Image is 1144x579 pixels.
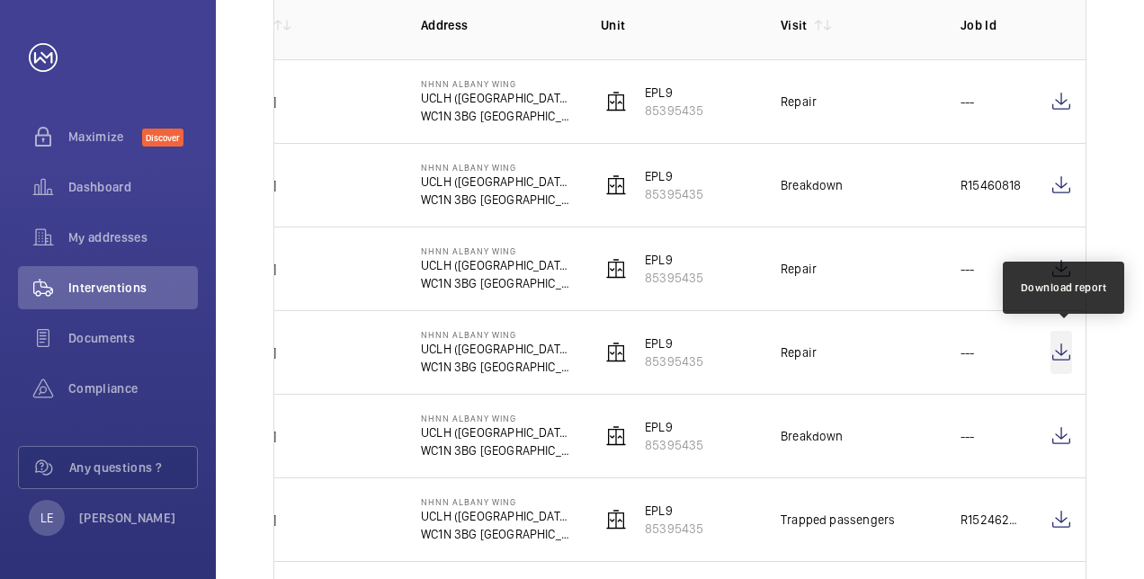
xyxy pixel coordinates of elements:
div: Repair [781,343,817,361]
p: R15460818 [961,176,1022,194]
p: WC1N 3BG [GEOGRAPHIC_DATA] [421,107,572,125]
span: Discover [142,129,183,147]
p: --- [961,427,975,445]
p: WC1N 3BG [GEOGRAPHIC_DATA] [421,274,572,292]
p: EPL9 [645,167,703,185]
p: Job Id [961,16,1022,34]
p: NHNN Albany Wing [421,162,572,173]
p: UCLH ([GEOGRAPHIC_DATA]), [GEOGRAPHIC_DATA], [421,340,572,358]
img: elevator.svg [605,342,627,363]
p: 85395435 [645,269,703,287]
img: elevator.svg [605,258,627,280]
p: 85395435 [645,352,703,370]
div: Trapped passengers [781,511,895,529]
span: Any questions ? [69,459,197,477]
p: Visit [781,16,808,34]
p: 85395435 [645,185,703,203]
span: Dashboard [68,178,198,196]
p: WC1N 3BG [GEOGRAPHIC_DATA] [421,358,572,376]
span: Compliance [68,379,198,397]
p: NHNN Albany Wing [421,245,572,256]
div: Breakdown [781,427,844,445]
div: Breakdown [781,176,844,194]
p: EPL9 [645,334,703,352]
p: --- [961,343,975,361]
img: elevator.svg [605,91,627,112]
span: Documents [68,329,198,347]
p: R15246208 [961,511,1022,529]
p: Address [421,16,572,34]
p: --- [961,93,975,111]
p: LE [40,509,53,527]
div: Download report [1021,280,1107,296]
p: NHNN Albany Wing [421,329,572,340]
p: NHNN Albany Wing [421,413,572,423]
p: 85395435 [645,520,703,538]
p: --- [961,260,975,278]
div: Repair [781,93,817,111]
p: WC1N 3BG [GEOGRAPHIC_DATA] [421,525,572,543]
p: WC1N 3BG [GEOGRAPHIC_DATA] [421,441,572,459]
p: [PERSON_NAME] [79,509,176,527]
p: 85395435 [645,436,703,454]
p: WC1N 3BG [GEOGRAPHIC_DATA] [421,191,572,209]
img: elevator.svg [605,174,627,196]
p: Unit [601,16,752,34]
p: UCLH ([GEOGRAPHIC_DATA]), [GEOGRAPHIC_DATA], [421,89,572,107]
p: EPL9 [645,251,703,269]
p: NHNN Albany Wing [421,78,572,89]
p: UCLH ([GEOGRAPHIC_DATA]), [GEOGRAPHIC_DATA], [421,507,572,525]
p: EPL9 [645,418,703,436]
p: UCLH ([GEOGRAPHIC_DATA]), [GEOGRAPHIC_DATA], [421,256,572,274]
span: Maximize [68,128,142,146]
p: UCLH ([GEOGRAPHIC_DATA]), [GEOGRAPHIC_DATA], [421,173,572,191]
div: Repair [781,260,817,278]
img: elevator.svg [605,509,627,530]
span: Interventions [68,279,198,297]
p: UCLH ([GEOGRAPHIC_DATA]), [GEOGRAPHIC_DATA], [421,423,572,441]
span: My addresses [68,228,198,246]
p: 85395435 [645,102,703,120]
p: EPL9 [645,502,703,520]
img: elevator.svg [605,425,627,447]
p: EPL9 [645,84,703,102]
p: NHNN Albany Wing [421,496,572,507]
